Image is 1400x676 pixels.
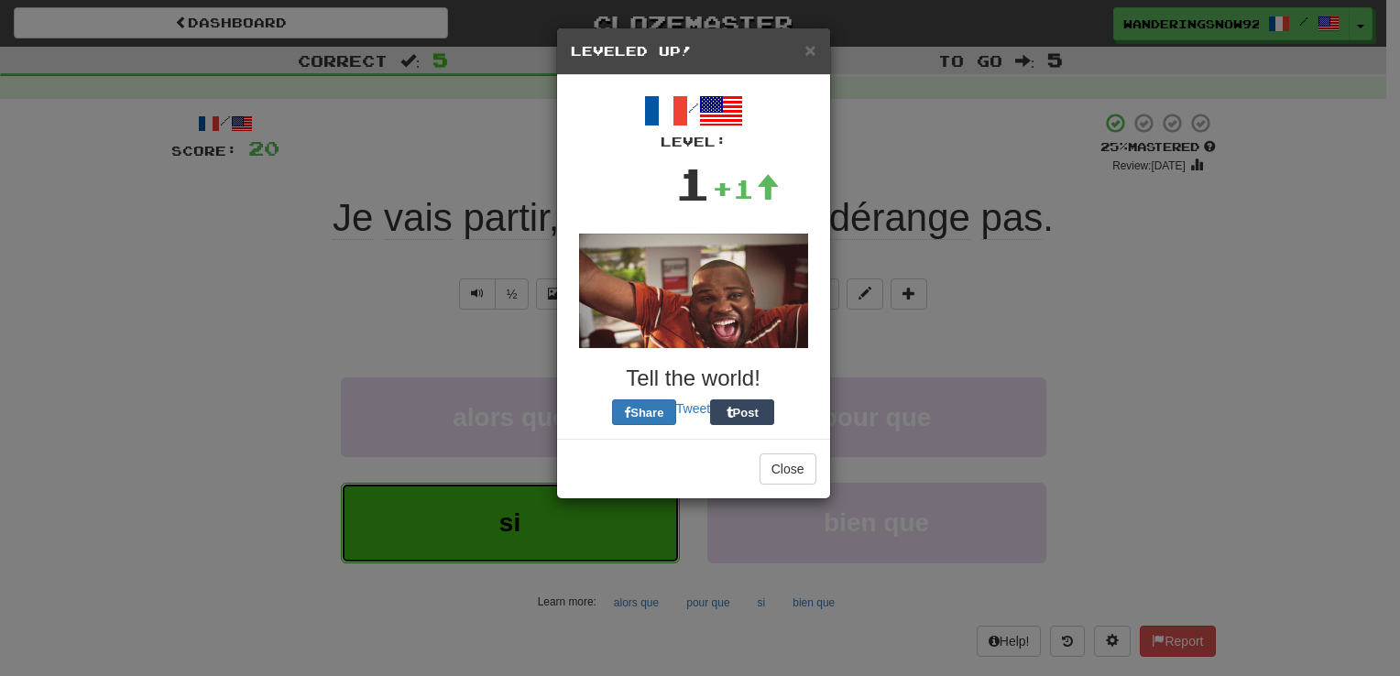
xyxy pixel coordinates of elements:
button: Share [612,399,676,425]
button: Close [760,453,816,485]
img: anon-dude-dancing-749b357b783eda7f85c51e4a2e1ee5269fc79fcf7d6b6aa88849e9eb2203d151.gif [579,234,808,348]
h5: Leveled Up! [571,42,816,60]
div: Level: [571,133,816,151]
div: 1 [674,151,712,215]
div: / [571,89,816,151]
div: +1 [712,170,780,207]
button: Close [804,40,815,60]
span: × [804,39,815,60]
a: Tweet [676,401,710,416]
h3: Tell the world! [571,366,816,390]
button: Post [710,399,774,425]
